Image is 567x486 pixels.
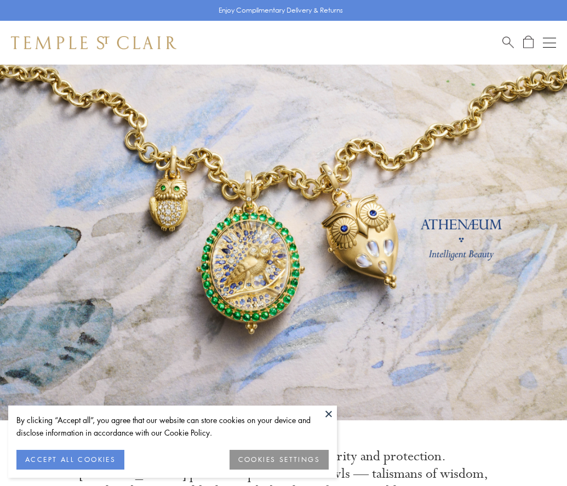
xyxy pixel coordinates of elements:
[16,450,124,470] button: ACCEPT ALL COOKIES
[11,36,176,49] img: Temple St. Clair
[219,5,343,16] p: Enjoy Complimentary Delivery & Returns
[230,450,329,470] button: COOKIES SETTINGS
[543,36,556,49] button: Open navigation
[523,36,534,49] a: Open Shopping Bag
[16,414,329,439] div: By clicking “Accept all”, you agree that our website can store cookies on your device and disclos...
[502,36,514,49] a: Search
